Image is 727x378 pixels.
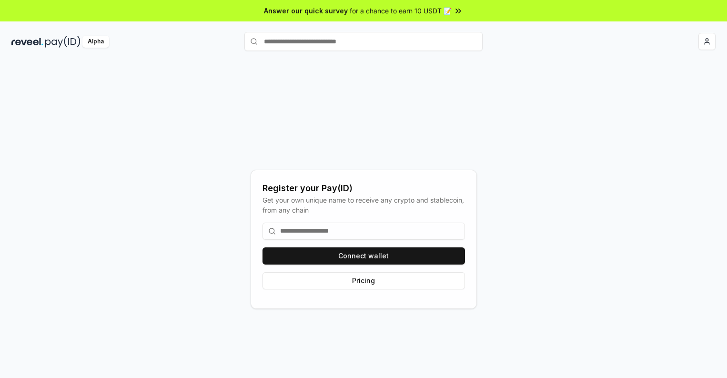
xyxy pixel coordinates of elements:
div: Register your Pay(ID) [263,182,465,195]
img: reveel_dark [11,36,43,48]
span: Answer our quick survey [264,6,348,16]
div: Alpha [82,36,109,48]
button: Connect wallet [263,247,465,265]
img: pay_id [45,36,81,48]
button: Pricing [263,272,465,289]
span: for a chance to earn 10 USDT 📝 [350,6,452,16]
div: Get your own unique name to receive any crypto and stablecoin, from any chain [263,195,465,215]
